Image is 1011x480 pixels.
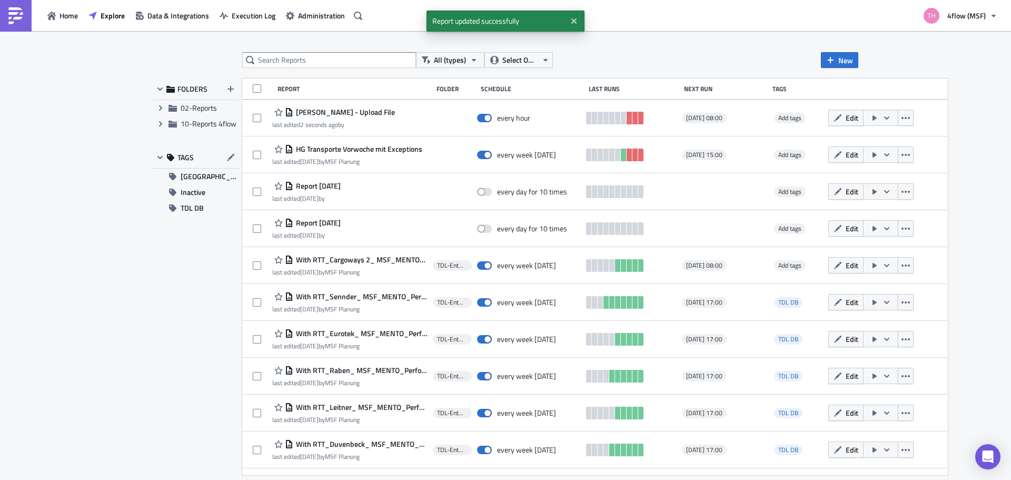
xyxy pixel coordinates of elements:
time: 2025-08-27T13:32:22Z [300,304,319,314]
button: Edit [828,294,864,310]
span: TAGS [177,153,194,162]
span: Edit [846,112,858,123]
button: Select Owner [484,52,553,68]
a: Execution Log [214,7,281,24]
button: Close [566,13,582,29]
span: New [838,55,853,66]
span: Add tags [774,260,806,271]
span: Edit [846,444,858,455]
button: Explore [83,7,130,24]
span: Explore [101,10,125,21]
time: 2025-09-17T14:37:10Z [300,156,319,166]
span: TDL-Entwicklung [437,335,468,344]
span: [GEOGRAPHIC_DATA] [181,169,240,184]
div: Open Intercom Messenger [975,444,1000,469]
span: With RTT_Duvenbeck_ MSF_MENTO_Performance Dashboard Carrier_1.1 [293,439,428,449]
button: Edit [828,257,864,273]
div: last edited by MSF Planung [272,342,428,350]
button: Home [42,7,83,24]
div: last edited by MSF Planung [272,305,428,313]
button: TDL DB [153,200,240,216]
div: Folder [437,85,475,93]
div: last edited by MSF Planung [272,416,428,424]
button: Edit [828,183,864,200]
div: last edited by MSF Planung [272,268,428,276]
img: Avatar [923,7,940,25]
time: 2025-08-27T13:28:56Z [300,341,319,351]
span: [DATE] 17:00 [686,335,722,344]
span: [DATE] 08:00 [686,114,722,122]
span: 10-Reports 4flow [181,118,236,129]
span: TDL-Entwicklung [437,298,468,307]
button: Edit [828,331,864,347]
div: every week on Wednesday [497,408,556,418]
button: Edit [828,220,864,237]
time: 2025-09-16T12:05:22Z [300,193,319,203]
span: TDL DB [778,445,798,455]
button: All (types) [416,52,484,68]
span: Edit [846,260,858,271]
time: 2025-09-16T12:04:38Z [300,230,319,240]
button: Edit [828,368,864,384]
div: every day for 10 times [497,187,567,197]
div: last edited by [272,194,341,202]
span: TDL DB [774,334,802,345]
span: Edit [846,297,858,308]
div: Report [277,85,432,93]
div: Schedule [481,85,583,93]
span: Report updated successfully [427,11,566,32]
span: TDL DB [181,200,204,216]
span: [DATE] 17:00 [686,298,722,307]
time: 2025-08-29T14:15:54Z [300,452,319,462]
time: 2025-08-27T13:21:23Z [300,415,319,425]
div: last edited by MSF Planung [272,379,428,387]
span: Edit [846,370,858,381]
button: 4flow (MSF) [917,4,1003,27]
span: Add tags [774,223,806,234]
span: [DATE] 08:00 [686,261,722,270]
time: 2025-08-27T13:25:50Z [300,378,319,388]
span: FOLDERS [177,84,207,94]
div: every week on Wednesday [497,150,556,160]
span: TDL DB [778,334,798,344]
div: every week on Wednesday [497,335,556,344]
span: TDL DB [774,445,802,455]
div: last edited by MSF Planung [272,158,422,165]
button: Edit [828,405,864,421]
span: [DATE] 17:00 [686,409,722,417]
span: HG Transporte Vorwoche mit Exceptions [293,144,422,154]
button: Administration [281,7,350,24]
span: Edit [846,149,858,160]
span: TDL DB [778,297,798,307]
button: New [821,52,858,68]
img: PushMetrics [7,7,24,24]
div: Tags [772,85,824,93]
button: [GEOGRAPHIC_DATA] [153,169,240,184]
div: every day for 10 times [497,224,567,233]
span: Add tags [774,187,806,197]
span: With RTT_Leitner_ MSF_MENTO_Performance Dashboard Carrier_1.1 [293,403,428,412]
div: last edited by [272,121,395,129]
span: With RTT_Sennder_ MSF_MENTO_Performance Dashboard Carrier_1.1 [293,292,428,301]
span: Report 2025-09-16 [293,218,341,228]
span: Edit [846,186,858,197]
span: Edit [846,334,858,345]
button: Inactive [153,184,240,200]
button: Edit [828,442,864,458]
input: Search Reports [242,52,416,68]
span: TDL-Entwicklung [437,409,468,417]
time: 2025-09-29T08:30:24Z [300,120,338,130]
div: every hour [497,113,530,123]
div: last edited by MSF Planung [272,453,428,461]
span: TDL DB [774,371,802,381]
span: Execution Log [232,10,275,21]
span: Add tags [778,260,801,270]
span: [DATE] 17:00 [686,446,722,454]
time: 2025-08-29T14:31:50Z [300,267,319,277]
span: Add tags [774,150,806,160]
button: Edit [828,110,864,126]
div: Next Run [684,85,768,93]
